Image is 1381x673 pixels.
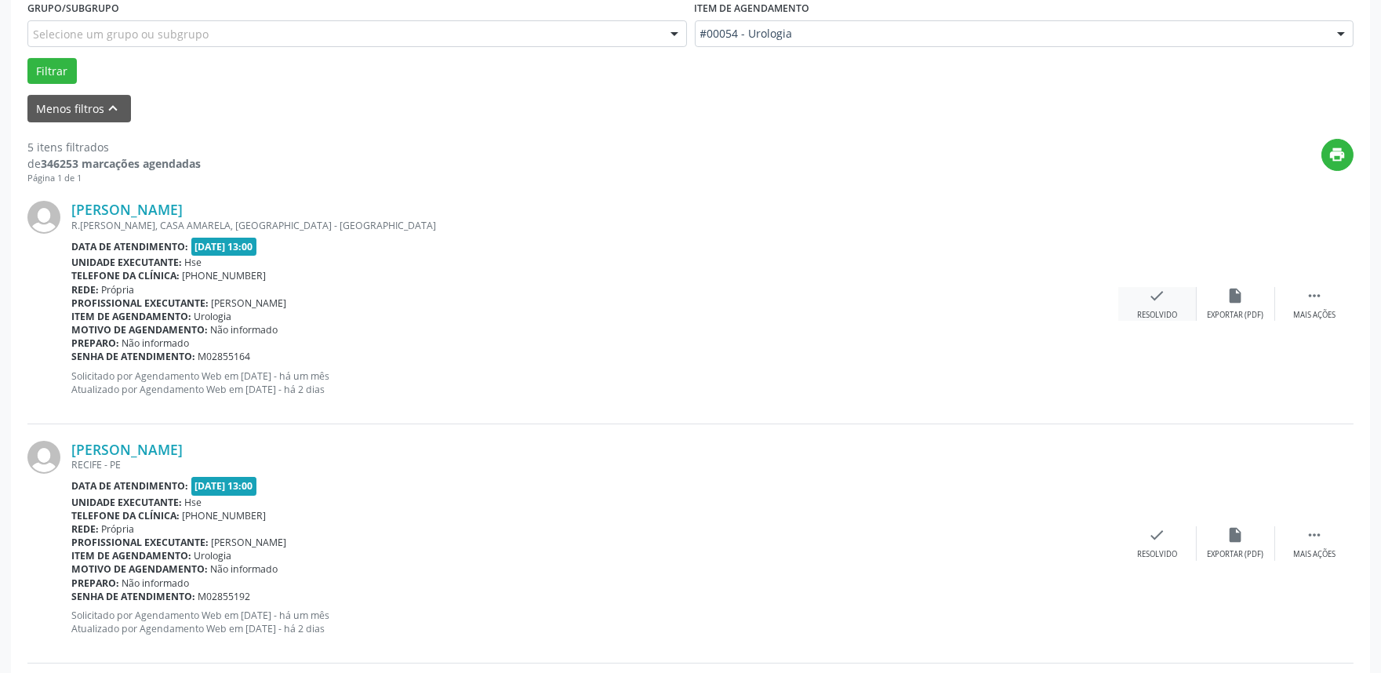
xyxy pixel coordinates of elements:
[71,269,180,282] b: Telefone da clínica:
[1329,146,1346,163] i: print
[102,522,135,536] span: Própria
[1321,139,1354,171] button: print
[71,590,195,603] b: Senha de atendimento:
[1208,310,1264,321] div: Exportar (PDF)
[27,58,77,85] button: Filtrar
[1293,549,1336,560] div: Mais ações
[194,310,232,323] span: Urologia
[185,256,202,269] span: Hse
[1306,526,1323,544] i: 
[71,509,180,522] b: Telefone da clínica:
[183,269,267,282] span: [PHONE_NUMBER]
[27,441,60,474] img: img
[71,479,188,493] b: Data de atendimento:
[71,283,99,296] b: Rede:
[191,477,257,495] span: [DATE] 13:00
[27,172,201,185] div: Página 1 de 1
[33,26,209,42] span: Selecione um grupo ou subgrupo
[198,590,251,603] span: M02855192
[71,310,191,323] b: Item de agendamento:
[1149,526,1166,544] i: check
[27,95,131,122] button: Menos filtroskeyboard_arrow_up
[183,509,267,522] span: [PHONE_NUMBER]
[191,238,257,256] span: [DATE] 13:00
[71,458,1118,471] div: RECIFE - PE
[1137,549,1177,560] div: Resolvido
[212,296,287,310] span: [PERSON_NAME]
[105,100,122,117] i: keyboard_arrow_up
[71,350,195,363] b: Senha de atendimento:
[211,562,278,576] span: Não informado
[71,549,191,562] b: Item de agendamento:
[71,336,119,350] b: Preparo:
[700,26,1322,42] span: #00054 - Urologia
[71,296,209,310] b: Profissional executante:
[71,577,119,590] b: Preparo:
[71,240,188,253] b: Data de atendimento:
[71,536,209,549] b: Profissional executante:
[71,369,1118,396] p: Solicitado por Agendamento Web em [DATE] - há um mês Atualizado por Agendamento Web em [DATE] - h...
[198,350,251,363] span: M02855164
[71,441,183,458] a: [PERSON_NAME]
[71,219,1118,232] div: R.[PERSON_NAME], CASA AMARELA, [GEOGRAPHIC_DATA] - [GEOGRAPHIC_DATA]
[212,536,287,549] span: [PERSON_NAME]
[1208,549,1264,560] div: Exportar (PDF)
[27,155,201,172] div: de
[71,562,208,576] b: Motivo de agendamento:
[1137,310,1177,321] div: Resolvido
[1293,310,1336,321] div: Mais ações
[1227,526,1245,544] i: insert_drive_file
[1227,287,1245,304] i: insert_drive_file
[102,283,135,296] span: Própria
[71,522,99,536] b: Rede:
[194,549,232,562] span: Urologia
[27,139,201,155] div: 5 itens filtrados
[211,323,278,336] span: Não informado
[71,496,182,509] b: Unidade executante:
[1306,287,1323,304] i: 
[185,496,202,509] span: Hse
[1149,287,1166,304] i: check
[71,201,183,218] a: [PERSON_NAME]
[41,156,201,171] strong: 346253 marcações agendadas
[27,201,60,234] img: img
[71,323,208,336] b: Motivo de agendamento:
[122,336,190,350] span: Não informado
[71,256,182,269] b: Unidade executante:
[122,577,190,590] span: Não informado
[71,609,1118,635] p: Solicitado por Agendamento Web em [DATE] - há um mês Atualizado por Agendamento Web em [DATE] - h...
